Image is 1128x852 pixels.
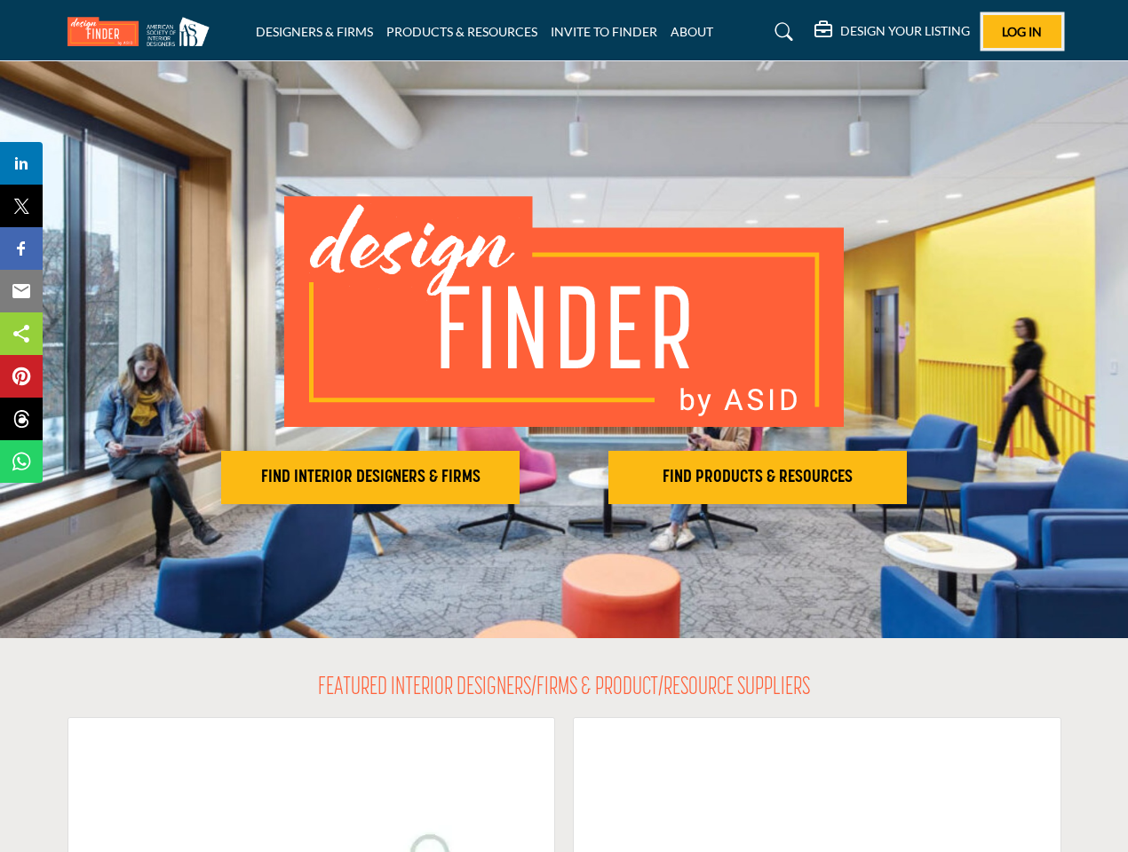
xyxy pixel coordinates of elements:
h2: FIND PRODUCTS & RESOURCES [614,467,902,488]
a: Search [758,18,805,46]
h5: DESIGN YOUR LISTING [840,23,970,39]
span: Log In [1002,24,1042,39]
button: FIND INTERIOR DESIGNERS & FIRMS [221,451,520,504]
a: PRODUCTS & RESOURCES [386,24,537,39]
h2: FEATURED INTERIOR DESIGNERS/FIRMS & PRODUCT/RESOURCE SUPPLIERS [318,674,810,704]
img: image [284,196,844,427]
a: DESIGNERS & FIRMS [256,24,373,39]
button: Log In [983,15,1061,48]
h2: FIND INTERIOR DESIGNERS & FIRMS [226,467,514,488]
a: INVITE TO FINDER [551,24,657,39]
div: DESIGN YOUR LISTING [814,21,970,43]
img: Site Logo [68,17,218,46]
button: FIND PRODUCTS & RESOURCES [608,451,907,504]
a: ABOUT [671,24,713,39]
